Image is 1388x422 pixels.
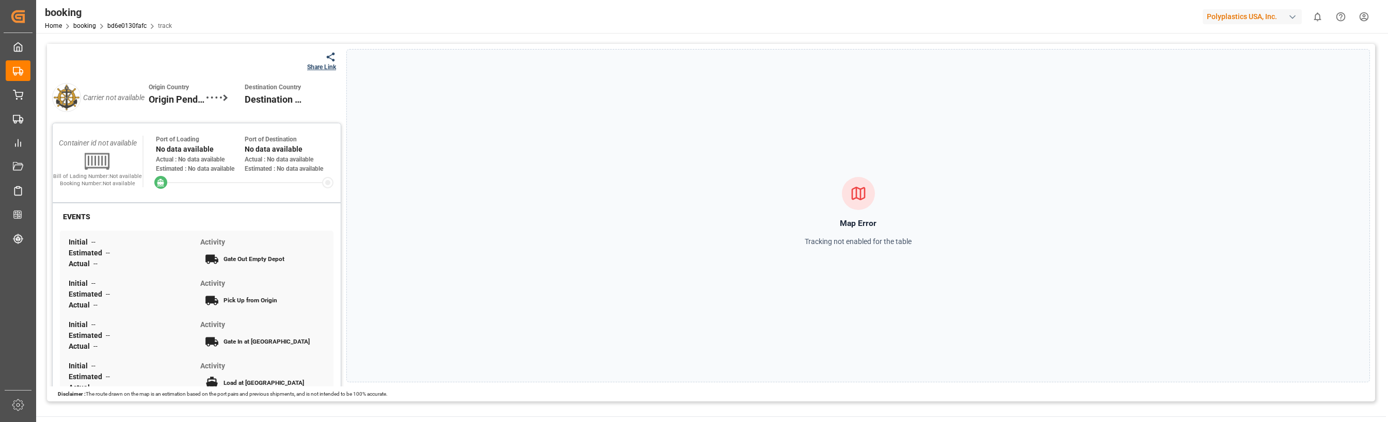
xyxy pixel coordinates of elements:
[840,217,876,230] h2: Map Error
[106,249,110,257] span: --
[83,92,149,103] div: Carrier not available
[245,144,333,155] div: No data available
[58,391,86,397] span: Disclaimer :
[53,173,142,180] div: Bill of Lading Number: Not available
[245,83,302,92] span: Destination Country
[224,297,277,304] span: Pick Up from Origin
[69,290,106,298] span: Estimated
[93,342,98,350] span: --
[156,135,245,144] div: Port of Loading
[69,259,93,268] span: Actual
[156,144,245,155] div: No data available
[200,279,225,287] span: Activity
[245,135,333,144] div: Port of Destination
[245,83,302,112] div: Destination Pending
[156,164,245,173] div: Estimated : No data available
[1329,5,1352,28] button: Help Center
[93,259,98,268] span: --
[107,22,147,29] a: bd6e0130fafc
[69,331,106,339] span: Estimated
[45,5,172,20] div: booking
[245,92,302,106] span: Destination Pending
[69,249,106,257] span: Estimated
[52,83,81,112] img: default.png
[245,164,333,173] div: Estimated : No data available
[1203,9,1302,24] div: Polyplastics USA, Inc.
[200,238,225,246] span: Activity
[224,338,310,345] span: Gate In at [GEOGRAPHIC_DATA]
[106,372,110,381] span: --
[53,180,142,187] div: Booking Number: Not available
[224,379,304,386] span: Load at [GEOGRAPHIC_DATA]
[156,155,245,164] div: Actual : No data available
[224,255,284,263] span: Gate Out Empty Depot
[805,236,912,247] p: Tracking not enabled for the table
[53,136,142,150] div: Container id not available
[69,383,93,392] span: Actual
[93,301,98,309] span: --
[93,383,98,392] span: --
[86,391,388,397] span: The route drawn on the map is an estimation based on the port pairs and previous shipments, and i...
[1203,7,1306,26] button: Polyplastics USA, Inc.
[200,362,225,370] span: Activity
[149,92,206,106] span: Origin Pending
[106,331,110,339] span: --
[60,210,93,223] div: EVENTS
[91,320,95,329] span: --
[69,301,93,309] span: Actual
[307,62,336,72] div: Share Link
[69,362,91,370] span: Initial
[69,279,91,287] span: Initial
[91,238,95,246] span: --
[1306,5,1329,28] button: show 0 new notifications
[69,238,91,246] span: Initial
[149,83,206,92] span: Origin Country
[106,290,110,298] span: --
[45,22,62,29] a: Home
[69,320,91,329] span: Initial
[91,362,95,370] span: --
[149,83,206,112] div: Origin Pending
[91,279,95,287] span: --
[73,22,96,29] a: booking
[200,320,225,329] span: Activity
[69,342,93,350] span: Actual
[69,372,106,381] span: Estimated
[245,155,333,164] div: Actual : No data available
